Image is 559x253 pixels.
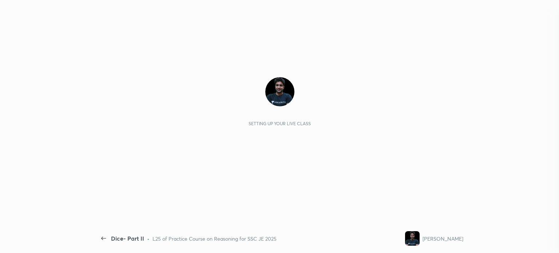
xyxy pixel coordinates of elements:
[111,234,144,243] div: Dice- Part II
[265,77,294,106] img: a66458c536b8458bbb59fb65c32c454b.jpg
[405,231,420,246] img: a66458c536b8458bbb59fb65c32c454b.jpg
[423,235,463,242] div: [PERSON_NAME]
[152,235,277,242] div: L25 of Practice Course on Reasoning for SSC JE 2025
[147,235,150,242] div: •
[249,121,311,126] div: Setting up your live class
